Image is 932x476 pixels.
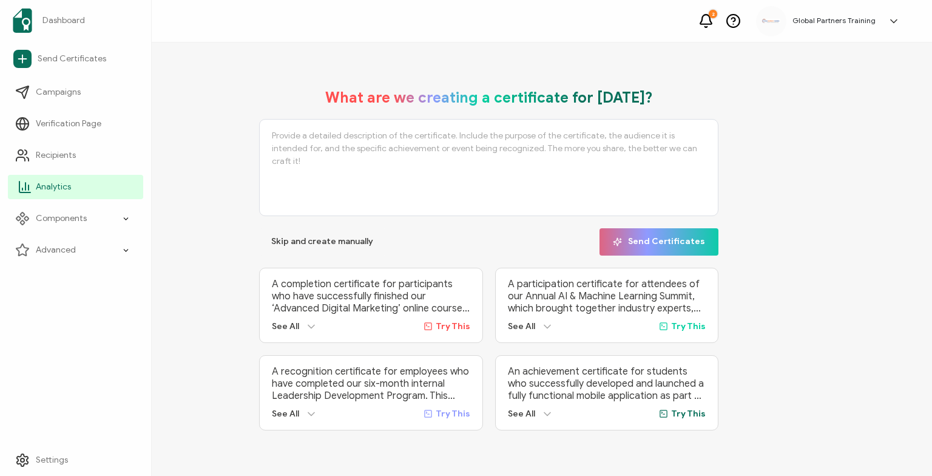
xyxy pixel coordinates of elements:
span: See All [272,321,299,331]
a: Campaigns [8,80,143,104]
div: 2 [709,10,717,18]
span: Try This [671,409,706,419]
a: Dashboard [8,4,143,38]
p: A recognition certificate for employees who have completed our six-month internal Leadership Deve... [272,365,470,402]
span: See All [508,409,535,419]
a: Verification Page [8,112,143,136]
span: See All [272,409,299,419]
img: sertifier-logomark-colored.svg [13,8,32,33]
span: Send Certificates [38,53,106,65]
span: Send Certificates [613,237,705,246]
img: a67b0fc9-8215-4772-819c-d3ef58439fce.png [762,19,780,23]
a: Recipients [8,143,143,168]
span: Components [36,212,87,225]
span: Try This [671,321,706,331]
a: Analytics [8,175,143,199]
a: Send Certificates [8,45,143,73]
span: Try This [436,409,470,419]
span: Verification Page [36,118,101,130]
button: Skip and create manually [259,228,385,256]
p: A participation certificate for attendees of our Annual AI & Machine Learning Summit, which broug... [508,278,706,314]
span: Campaigns [36,86,81,98]
span: Advanced [36,244,76,256]
button: Send Certificates [599,228,718,256]
h5: Global Partners Training [792,16,876,25]
a: Settings [8,448,143,472]
span: Settings [36,454,68,466]
h1: What are we creating a certificate for [DATE]? [325,89,653,107]
p: A completion certificate for participants who have successfully finished our ‘Advanced Digital Ma... [272,278,470,314]
span: Try This [436,321,470,331]
span: Skip and create manually [271,237,373,246]
span: Analytics [36,181,71,193]
p: An achievement certificate for students who successfully developed and launched a fully functiona... [508,365,706,402]
span: See All [508,321,535,331]
span: Recipients [36,149,76,161]
span: Dashboard [42,15,85,27]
